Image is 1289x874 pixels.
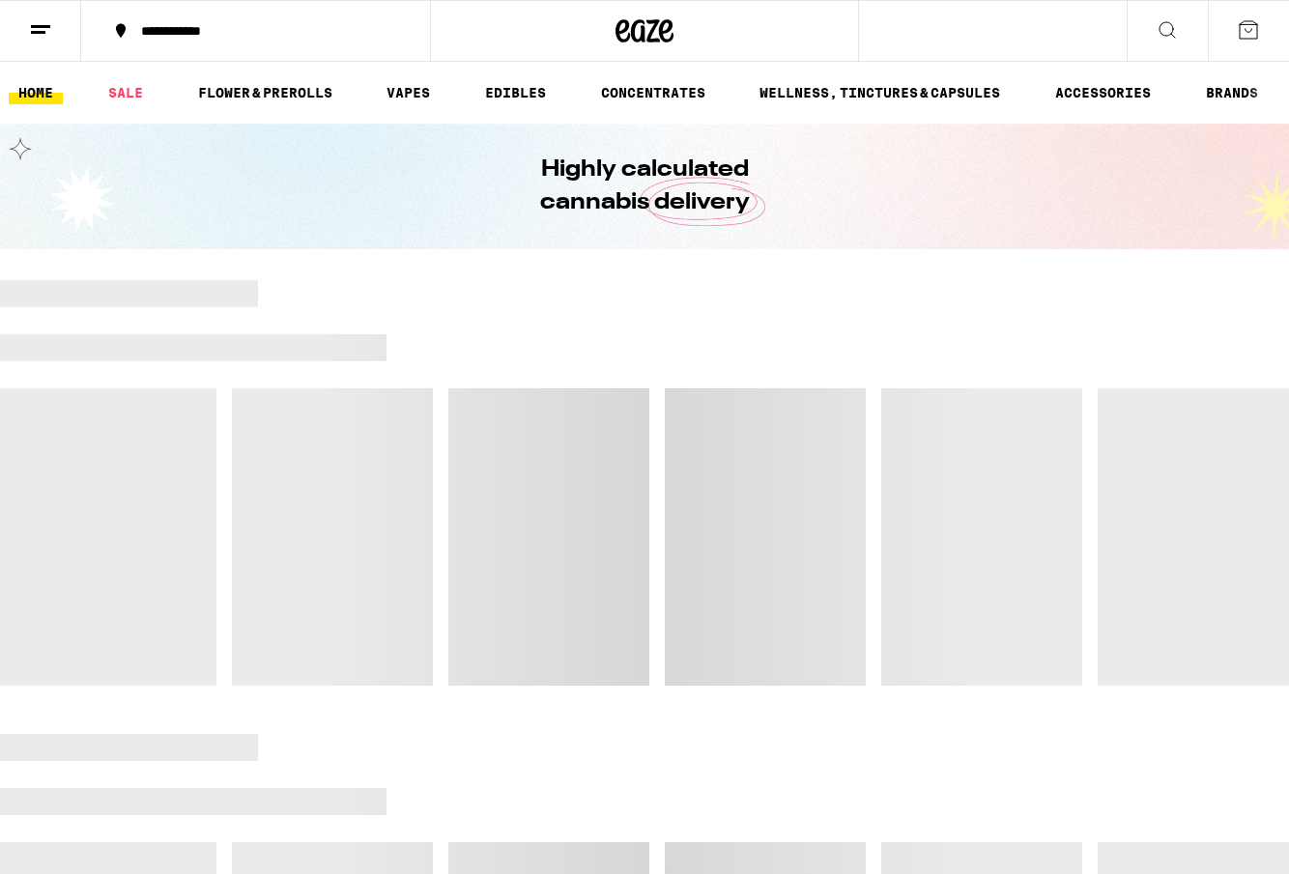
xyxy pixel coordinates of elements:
h1: Highly calculated cannabis delivery [485,154,804,219]
button: BRANDS [1196,81,1268,104]
a: HOME [9,81,63,104]
a: SALE [99,81,153,104]
a: FLOWER & PREROLLS [188,81,342,104]
a: VAPES [377,81,440,104]
a: CONCENTRATES [591,81,715,104]
a: EDIBLES [475,81,556,104]
a: ACCESSORIES [1046,81,1160,104]
a: WELLNESS, TINCTURES & CAPSULES [750,81,1010,104]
